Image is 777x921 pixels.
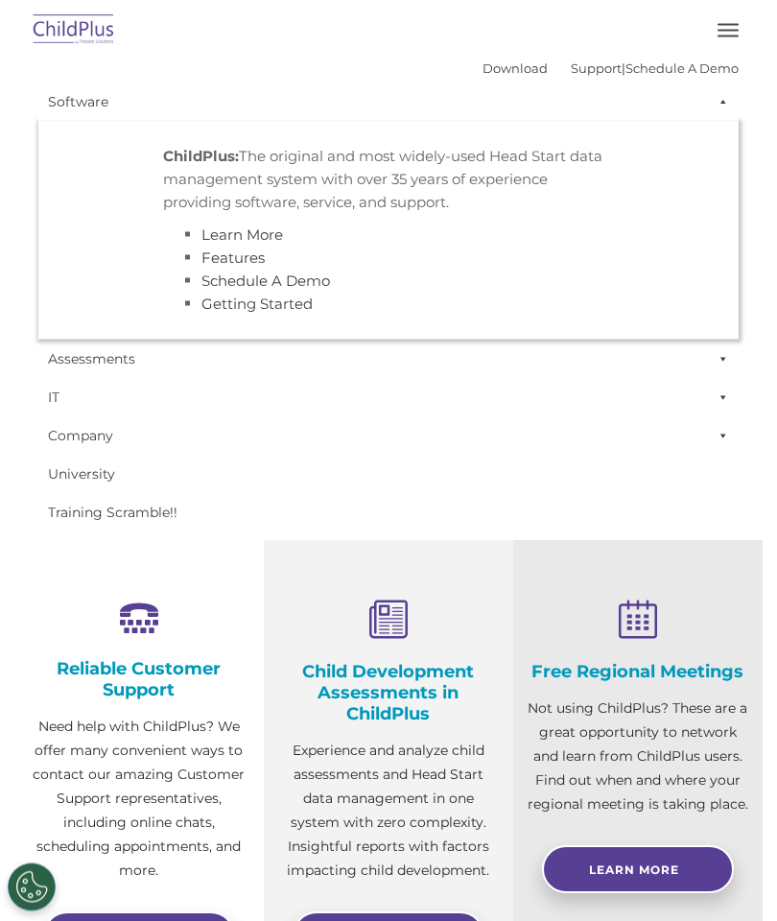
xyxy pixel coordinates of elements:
[38,83,739,121] a: Software
[528,697,748,817] p: Not using ChildPlus? These are a great opportunity to network and learn from ChildPlus users. Fin...
[278,740,499,884] p: Experience and analyze child assessments and Head Start data management in one system with zero c...
[29,659,249,701] h4: Reliable Customer Support
[29,9,119,54] img: ChildPlus by Procare Solutions
[542,846,734,894] a: Learn More
[29,716,249,884] p: Need help with ChildPlus? We offer many convenient ways to contact our amazing Customer Support r...
[528,662,748,683] h4: Free Regional Meetings
[8,863,56,911] button: Cookies Settings
[163,147,239,165] strong: ChildPlus:
[38,340,739,378] a: Assessments
[201,248,265,267] a: Features
[38,455,739,493] a: University
[483,60,548,76] a: Download
[201,295,313,313] a: Getting Started
[38,493,739,531] a: Training Scramble!!
[201,272,330,290] a: Schedule A Demo
[571,60,622,76] a: Support
[38,378,739,416] a: IT
[201,225,283,244] a: Learn More
[625,60,739,76] a: Schedule A Demo
[278,662,499,725] h4: Child Development Assessments in ChildPlus
[38,416,739,455] a: Company
[163,145,614,214] p: The original and most widely-used Head Start data management system with over 35 years of experie...
[483,60,739,76] font: |
[589,863,679,878] span: Learn More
